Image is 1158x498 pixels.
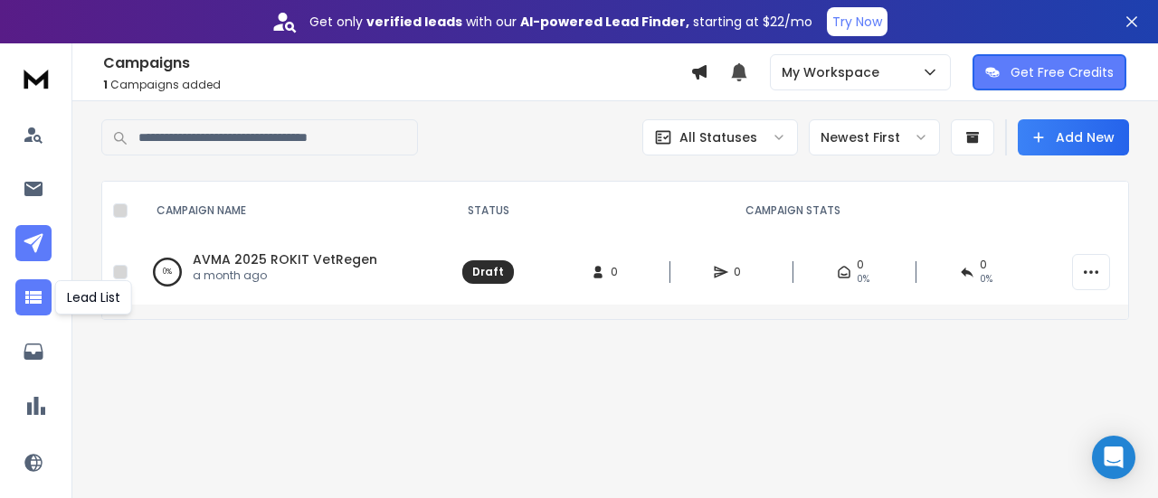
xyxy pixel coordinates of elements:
[103,78,690,92] p: Campaigns added
[103,77,108,92] span: 1
[135,182,451,240] th: CAMPAIGN NAME
[1018,119,1129,155] button: Add New
[827,7,887,36] button: Try Now
[18,61,54,95] img: logo
[451,182,525,240] th: STATUS
[611,265,629,279] span: 0
[309,13,812,31] p: Get only with our starting at $22/mo
[520,13,689,31] strong: AI-powered Lead Finder,
[1092,436,1135,479] div: Open Intercom Messenger
[525,182,1061,240] th: CAMPAIGN STATS
[857,272,869,287] span: 0%
[472,265,504,279] div: Draft
[103,52,690,74] h1: Campaigns
[55,280,132,315] div: Lead List
[832,13,882,31] p: Try Now
[193,268,377,283] p: a month ago
[980,272,992,287] span: 0%
[366,13,462,31] strong: verified leads
[163,263,172,281] p: 0 %
[135,240,451,305] td: 0%AVMA 2025 ROKIT VetRegena month ago
[679,128,757,146] p: All Statuses
[973,54,1126,90] button: Get Free Credits
[857,258,864,272] span: 0
[1011,63,1114,81] p: Get Free Credits
[734,265,752,279] span: 0
[193,250,377,268] a: AVMA 2025 ROKIT VetRegen
[809,119,940,155] button: Newest First
[782,63,887,81] p: My Workspace
[980,258,987,272] span: 0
